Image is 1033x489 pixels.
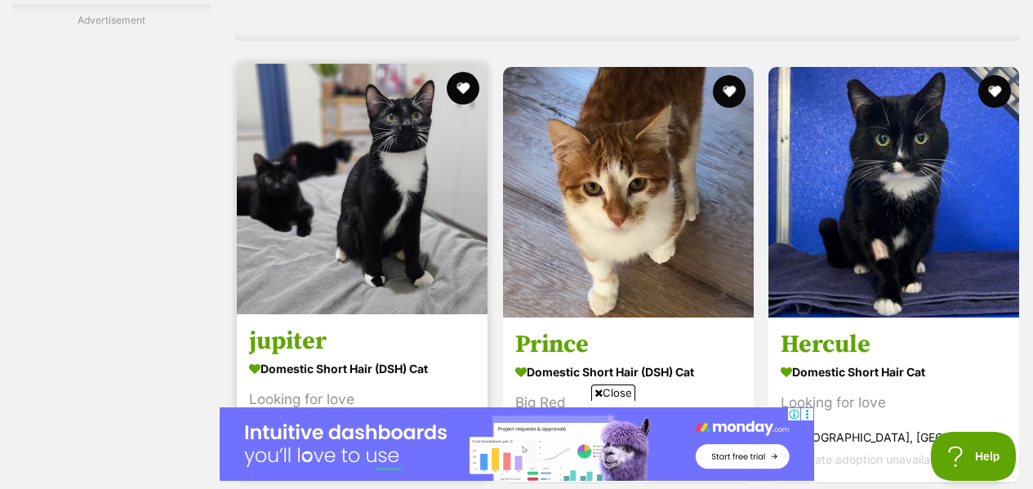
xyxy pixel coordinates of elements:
h3: Prince [515,329,741,360]
strong: Domestic Short Hair (DSH) Cat [249,357,475,380]
span: Interstate adoption unavailable [781,452,946,466]
iframe: Advertisement [220,407,814,481]
img: Hercule - Domestic Short Hair Cat [768,67,1019,318]
a: Hercule Domestic Short Hair Cat Looking for love [GEOGRAPHIC_DATA], [GEOGRAPHIC_DATA] Interstate ... [768,317,1019,482]
img: jupiter - Domestic Short Hair (DSH) Cat [237,64,488,314]
button: favourite [712,75,745,108]
div: Looking for love [781,392,1007,414]
a: jupiter Domestic Short Hair (DSH) Cat Looking for love [GEOGRAPHIC_DATA], [GEOGRAPHIC_DATA] Inter... [237,313,488,479]
strong: [GEOGRAPHIC_DATA], [GEOGRAPHIC_DATA] [781,426,1007,448]
strong: Domestic Short Hair (DSH) Cat [515,360,741,384]
h3: Hercule [781,329,1007,360]
img: Prince - Domestic Short Hair (DSH) Cat [503,67,754,318]
strong: Domestic Short Hair Cat [781,360,1007,384]
iframe: Help Scout Beacon - Open [931,432,1017,481]
div: Looking for love [249,389,475,411]
h3: jupiter [249,326,475,357]
div: Big Red [515,392,741,414]
span: Close [591,385,635,401]
button: favourite [447,72,479,104]
button: favourite [978,75,1011,108]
